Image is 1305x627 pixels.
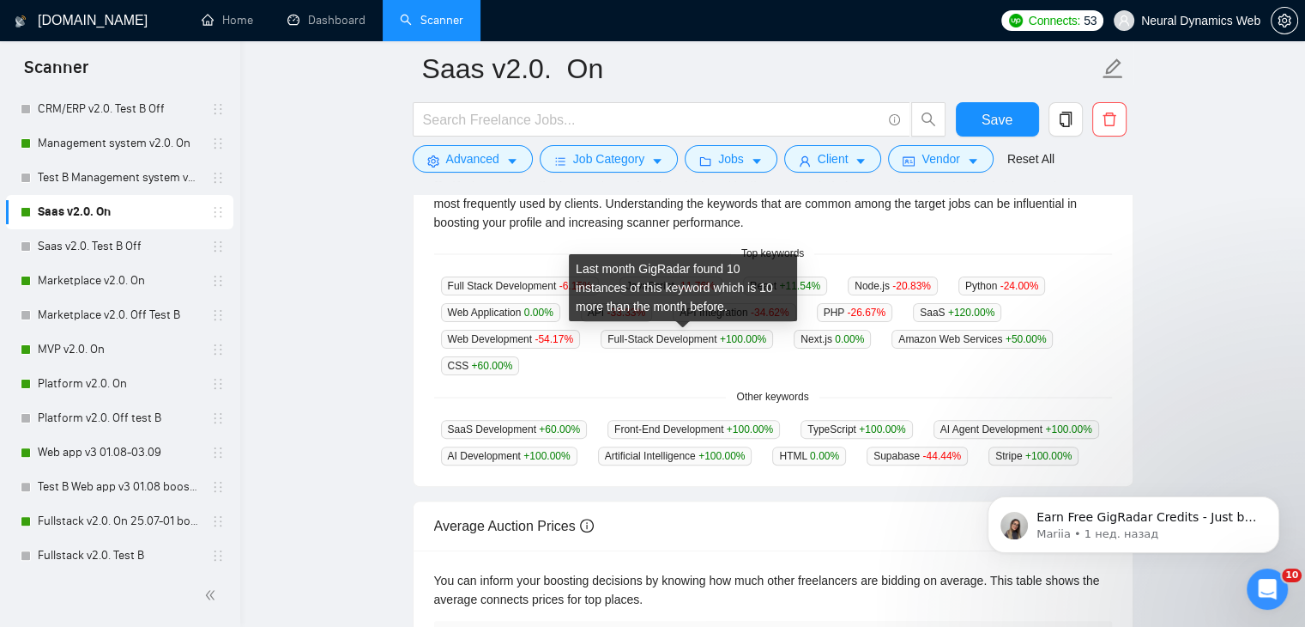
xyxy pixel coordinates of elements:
[718,149,744,168] span: Jobs
[751,155,763,167] span: caret-down
[685,145,777,173] button: folderJobscaret-down
[204,587,221,604] span: double-left
[38,504,201,539] a: Fullstack v2.0. On 25.07-01 boost
[441,420,587,439] span: SaaS Development
[423,109,881,131] input: Search Freelance Jobs...
[720,333,766,345] span: +100.00 %
[958,277,1045,295] span: Python
[211,446,225,460] span: holder
[523,450,570,462] span: +100.00 %
[933,420,1099,439] span: AI Agent Development
[400,13,463,27] a: searchScanner
[651,155,663,167] span: caret-down
[211,480,225,494] span: holder
[211,549,225,563] span: holder
[1272,14,1297,27] span: setting
[988,447,1078,466] span: Stripe
[889,114,900,125] span: info-circle
[794,330,871,349] span: Next.js
[1247,569,1288,610] iframe: Intercom live chat
[948,307,994,319] span: +120.00 %
[1025,450,1072,462] span: +100.00 %
[1271,14,1298,27] a: setting
[211,171,225,185] span: holder
[38,264,201,298] a: Marketplace v2.0. On
[956,102,1039,137] button: Save
[38,367,201,401] a: Platform v2.0. On
[38,195,201,229] a: Saas v2.0. On
[441,356,520,375] span: CSS
[211,137,225,150] span: holder
[892,280,931,292] span: -20.83 %
[535,333,573,345] span: -54.17 %
[441,330,581,349] span: Web Development
[38,298,201,332] a: Marketplace v2.0. Off Test B
[422,47,1098,90] input: Scanner name...
[413,145,533,173] button: settingAdvancedcaret-down
[38,470,201,504] a: Test B Web app v3 01.08 boost on
[601,330,773,349] span: Full-Stack Development
[1009,14,1023,27] img: upwork-logo.png
[506,155,518,167] span: caret-down
[912,112,945,127] span: search
[867,447,968,466] span: Supabase
[202,13,253,27] a: homeHome
[1118,15,1130,27] span: user
[1029,11,1080,30] span: Connects:
[15,8,27,35] img: logo
[441,447,577,466] span: AI Development
[1092,102,1127,137] button: delete
[10,55,102,91] span: Scanner
[38,539,201,573] a: Fullstack v2.0. Test B
[211,514,225,528] span: holder
[727,423,773,435] span: +100.00 %
[1048,102,1083,137] button: copy
[1102,58,1124,80] span: edit
[779,280,820,292] span: +11.54 %
[699,155,711,167] span: folder
[38,229,201,264] a: Saas v2.0. Test B Off
[569,254,797,321] div: Last month GigRadar found 10 instances of this keyword which is 10 more than the month before.
[1084,11,1097,30] span: 53
[211,205,225,219] span: holder
[446,149,499,168] span: Advanced
[967,155,979,167] span: caret-down
[434,502,1112,551] div: Average Auction Prices
[524,307,553,319] span: 0.00 %
[434,571,1112,609] div: You can inform your boosting decisions by knowing how much other freelancers are bidding on avera...
[211,377,225,391] span: holder
[847,307,885,319] span: -26.67 %
[1000,280,1039,292] span: -24.00 %
[818,149,849,168] span: Client
[888,145,993,173] button: idcardVendorcaret-down
[911,102,946,137] button: search
[982,109,1012,131] span: Save
[726,389,819,405] span: Other keywords
[1282,569,1302,582] span: 10
[211,274,225,288] span: holder
[607,420,780,439] span: Front-End Development
[211,411,225,425] span: holder
[772,447,846,466] span: HTML
[962,460,1305,581] iframe: Intercom notifications сообщение
[1093,112,1126,127] span: delete
[38,161,201,195] a: Test B Management system v2.0. Off
[922,450,961,462] span: -44.44 %
[859,423,905,435] span: +100.00 %
[1007,149,1054,168] a: Reset All
[801,420,912,439] span: TypeScript
[441,277,599,295] span: Full Stack Development
[580,519,594,533] span: info-circle
[903,155,915,167] span: idcard
[441,303,560,322] span: Web Application
[472,360,513,372] span: +60.00 %
[554,155,566,167] span: bars
[891,330,1053,349] span: Amazon Web Services
[38,92,201,126] a: CRM/ERP v2.0. Test B Off
[573,149,644,168] span: Job Category
[540,145,678,173] button: barsJob Categorycaret-down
